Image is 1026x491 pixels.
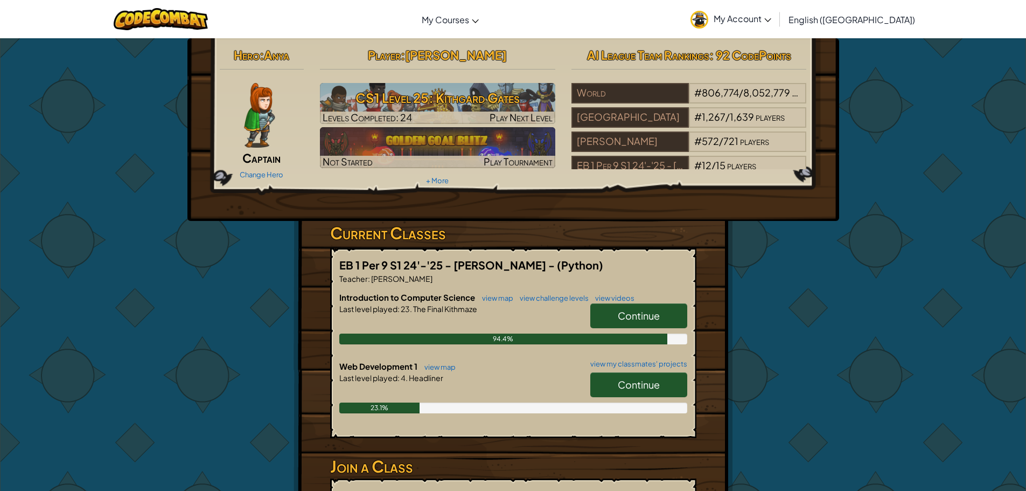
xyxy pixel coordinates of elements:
span: : [368,274,370,283]
a: + More [426,176,449,185]
span: Headliner [408,373,443,383]
span: AI League Team Rankings [587,47,709,63]
h3: Current Classes [330,221,696,245]
a: My Account [685,2,777,36]
span: EB 1 Per 9 S1 24'-'25 - [PERSON_NAME] - [339,258,557,272]
div: EB 1 Per 9 S1 24'-'25 - [PERSON_NAME] - [571,156,689,176]
span: # [694,86,702,99]
a: English ([GEOGRAPHIC_DATA]) [783,5,920,34]
span: (Python) [557,258,603,272]
span: : 92 CodePoints [709,47,791,63]
span: 4. [400,373,408,383]
span: Continue [618,309,660,322]
span: players [756,110,785,123]
span: Levels Completed: 24 [323,111,412,123]
img: Golden Goal [320,127,555,168]
span: / [739,86,743,99]
span: Last level played [339,304,397,314]
span: : [397,373,400,383]
a: Not StartedPlay Tournament [320,127,555,168]
span: Hero [234,47,260,63]
img: CodeCombat logo [114,8,208,30]
span: : [260,47,264,63]
span: / [711,159,716,171]
span: Play Tournament [484,155,553,168]
span: 1,267 [702,110,725,123]
a: EB 1 Per 9 S1 24'-'25 - [PERSON_NAME] -#12/15players [571,166,807,178]
span: 806,774 [702,86,739,99]
span: 572 [702,135,719,147]
a: [PERSON_NAME]#572/721players [571,142,807,154]
span: Teacher [339,274,368,283]
div: [PERSON_NAME] [571,132,689,152]
span: Player [368,47,401,63]
a: Change Hero [240,170,283,179]
img: avatar [690,11,708,29]
span: # [694,110,702,123]
div: 94.4% [339,334,668,344]
span: players [727,159,756,171]
span: Captain [242,150,281,165]
span: Play Next Level [490,111,553,123]
span: My Account [714,13,771,24]
span: 1,639 [730,110,754,123]
span: # [694,135,702,147]
a: My Courses [416,5,484,34]
a: [GEOGRAPHIC_DATA]#1,267/1,639players [571,117,807,130]
span: 23. [400,304,412,314]
span: Web Development 1 [339,361,419,371]
span: : [401,47,405,63]
span: Introduction to Computer Science [339,292,477,302]
span: Continue [618,378,660,391]
span: 15 [716,159,725,171]
span: : [397,304,400,314]
a: view my classmates' projects [585,361,687,368]
span: Anya [264,47,289,63]
span: [PERSON_NAME] [370,274,432,283]
span: Last level played [339,373,397,383]
div: World [571,83,689,103]
span: players [740,135,769,147]
img: CS1 Level 25: Kithgard Gates [320,83,555,124]
span: 12 [702,159,711,171]
a: view map [477,294,513,302]
a: Play Next Level [320,83,555,124]
a: view map [419,363,456,371]
div: 23.1% [339,403,420,413]
span: [PERSON_NAME] [405,47,507,63]
span: 8,052,779 [743,86,790,99]
span: / [719,135,723,147]
span: / [725,110,730,123]
span: Not Started [323,155,373,168]
div: [GEOGRAPHIC_DATA] [571,107,689,128]
span: The Final Kithmaze [412,304,477,314]
h3: Join a Class [330,454,696,479]
a: view challenge levels [514,294,589,302]
span: English ([GEOGRAPHIC_DATA]) [788,14,915,25]
img: captain-pose.png [244,83,275,148]
a: view videos [590,294,634,302]
span: 721 [723,135,738,147]
a: World#806,774/8,052,779players [571,93,807,106]
span: # [694,159,702,171]
h3: CS1 Level 25: Kithgard Gates [320,86,555,110]
span: My Courses [422,14,469,25]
